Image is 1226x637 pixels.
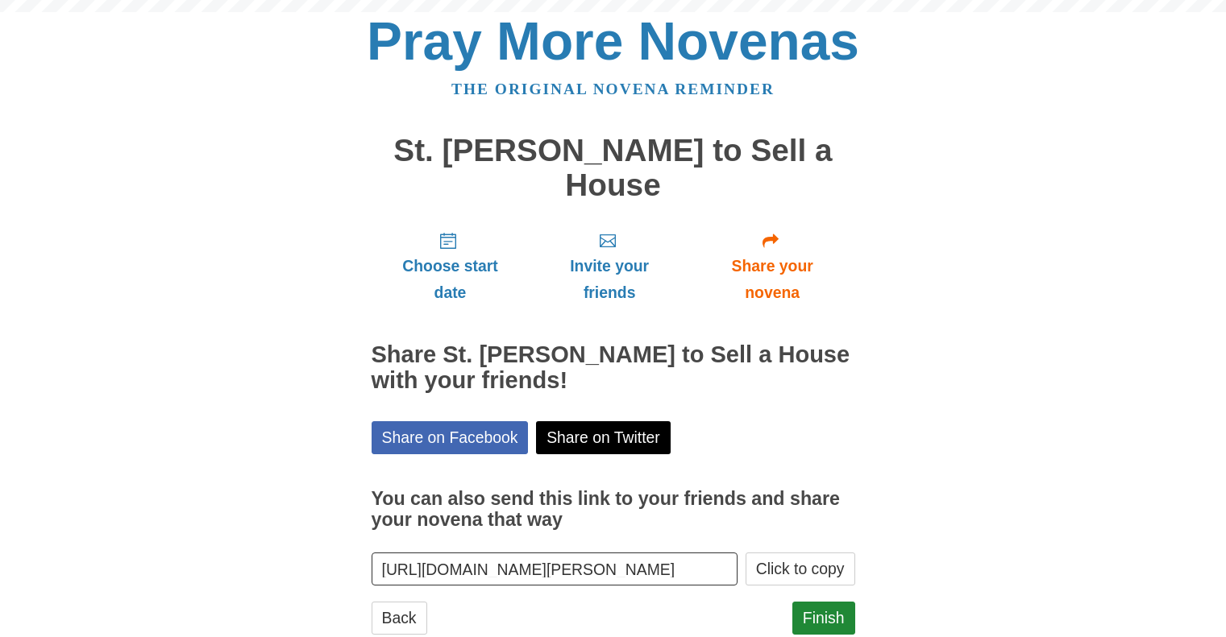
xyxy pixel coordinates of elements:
a: Choose start date [372,218,530,314]
a: Invite your friends [529,218,689,314]
a: Share on Facebook [372,421,529,454]
span: Invite your friends [545,253,673,306]
span: Share your novena [706,253,839,306]
a: The original novena reminder [451,81,775,97]
a: Share on Twitter [536,421,671,454]
h3: You can also send this link to your friends and share your novena that way [372,489,855,530]
span: Choose start date [388,253,513,306]
a: Back [372,602,427,635]
h2: Share St. [PERSON_NAME] to Sell a House with your friends! [372,342,855,394]
a: Pray More Novenas [367,11,859,71]
h1: St. [PERSON_NAME] to Sell a House [372,134,855,202]
a: Finish [792,602,855,635]
a: Share your novena [690,218,855,314]
button: Click to copy [746,552,855,585]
